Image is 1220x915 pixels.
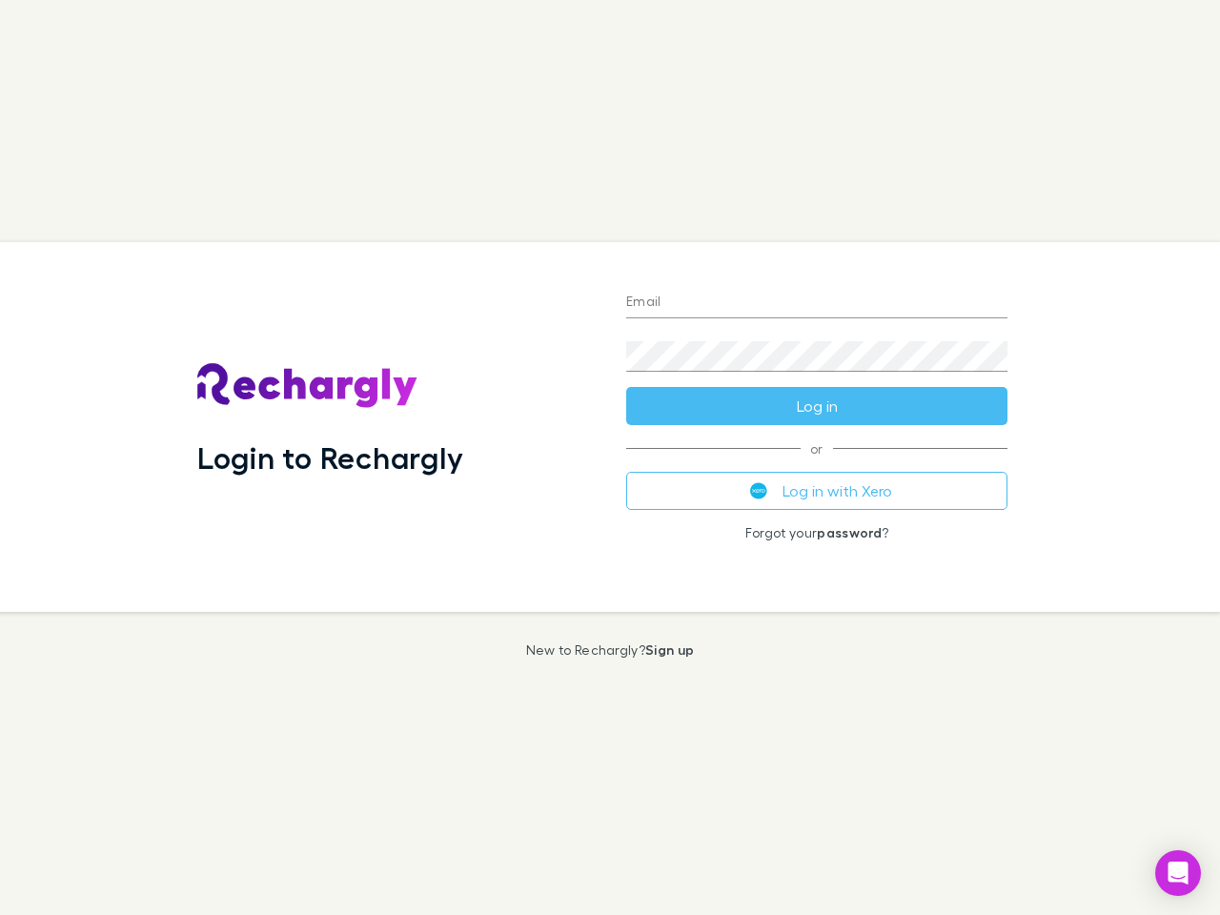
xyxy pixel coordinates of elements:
a: Sign up [645,641,694,658]
p: New to Rechargly? [526,642,695,658]
h1: Login to Rechargly [197,439,463,476]
p: Forgot your ? [626,525,1007,540]
button: Log in [626,387,1007,425]
img: Xero's logo [750,482,767,499]
img: Rechargly's Logo [197,363,418,409]
a: password [817,524,882,540]
div: Open Intercom Messenger [1155,850,1201,896]
span: or [626,448,1007,449]
button: Log in with Xero [626,472,1007,510]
